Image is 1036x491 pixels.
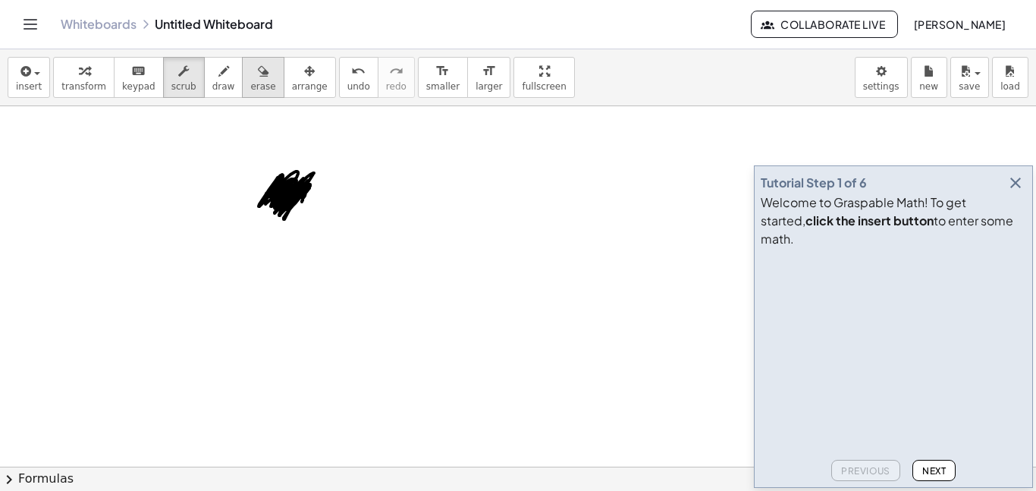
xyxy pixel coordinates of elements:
span: insert [16,81,42,92]
button: keyboardkeypad [114,57,164,98]
button: new [911,57,947,98]
i: keyboard [131,62,146,80]
span: arrange [292,81,328,92]
span: redo [386,81,407,92]
button: insert [8,57,50,98]
span: new [919,81,938,92]
button: Next [912,460,956,481]
i: undo [351,62,366,80]
span: keypad [122,81,155,92]
button: undoundo [339,57,378,98]
i: format_size [435,62,450,80]
span: draw [212,81,235,92]
button: format_sizesmaller [418,57,468,98]
span: [PERSON_NAME] [913,17,1006,31]
button: Collaborate Live [751,11,898,38]
button: Toggle navigation [18,12,42,36]
button: save [950,57,989,98]
span: save [959,81,980,92]
button: erase [242,57,284,98]
b: click the insert button [805,212,934,228]
span: transform [61,81,106,92]
span: erase [250,81,275,92]
div: Welcome to Graspable Math! To get started, to enter some math. [761,194,1026,248]
button: load [992,57,1028,98]
button: redoredo [378,57,415,98]
span: Next [922,465,946,477]
span: larger [476,81,502,92]
i: redo [389,62,403,80]
button: [PERSON_NAME] [901,11,1018,38]
span: scrub [171,81,196,92]
button: fullscreen [513,57,574,98]
button: transform [53,57,115,98]
i: format_size [482,62,496,80]
a: Whiteboards [61,17,137,32]
button: arrange [284,57,336,98]
button: scrub [163,57,205,98]
button: format_sizelarger [467,57,510,98]
button: draw [204,57,243,98]
span: smaller [426,81,460,92]
span: Collaborate Live [764,17,885,31]
button: settings [855,57,908,98]
span: load [1000,81,1020,92]
div: Tutorial Step 1 of 6 [761,174,867,192]
span: undo [347,81,370,92]
span: fullscreen [522,81,566,92]
span: settings [863,81,899,92]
